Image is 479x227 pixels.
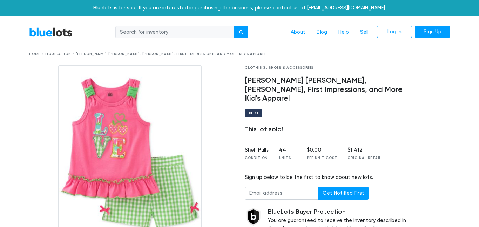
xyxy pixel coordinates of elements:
div: Sign up below to be the first to know about new lots. [245,174,414,181]
a: Sell [355,26,374,39]
div: Home / Liquidation / [PERSON_NAME] [PERSON_NAME], [PERSON_NAME], First Impressions, and More Kid'... [29,52,450,57]
div: This lot sold! [245,126,414,133]
button: Get Notified First [318,187,369,200]
a: Blog [311,26,333,39]
div: $1,412 [348,146,381,154]
input: Search for inventory [115,26,235,39]
div: Per Unit Cost [307,155,337,161]
div: Condition [245,155,269,161]
h5: BlueLots Buyer Protection [268,208,414,216]
div: Units [279,155,297,161]
a: About [285,26,311,39]
a: BlueLots [29,27,73,37]
div: Original Retail [348,155,381,161]
div: 71 [254,111,258,115]
a: Help [333,26,355,39]
img: buyer_protection_shield-3b65640a83011c7d3ede35a8e5a80bfdfaa6a97447f0071c1475b91a4b0b3d01.png [245,208,262,226]
div: Clothing, Shoes & Accessories [245,65,414,71]
a: Sign Up [415,26,450,38]
a: Log In [377,26,412,38]
div: 44 [279,146,297,154]
h4: [PERSON_NAME] [PERSON_NAME], [PERSON_NAME], First Impressions, and More Kid's Apparel [245,76,414,104]
div: Shelf Pulls [245,146,269,154]
div: $0.00 [307,146,337,154]
input: Email address [245,187,318,200]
